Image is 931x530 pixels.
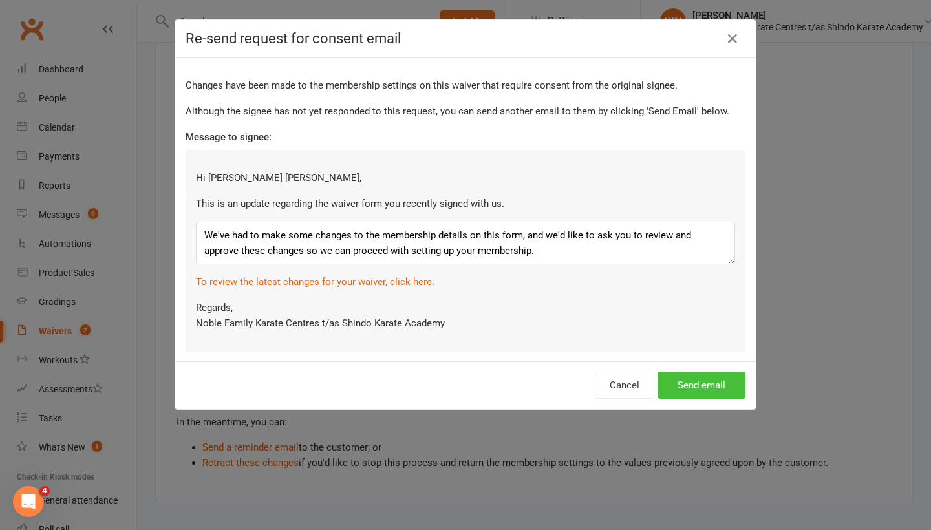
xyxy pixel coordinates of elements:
p: Changes have been made to the membership settings on this waiver that require consent from the or... [186,78,745,93]
p: Although the signee has not yet responded to this request, you can send another email to them by ... [186,103,745,119]
button: Close [722,28,743,49]
button: Cancel [595,372,654,399]
iframe: Intercom live chat [13,486,44,517]
button: Send email [658,372,745,399]
h4: Re-send request for consent email [186,30,745,47]
p: Regards, Noble Family Karate Centres t/as Shindo Karate Academy [196,300,735,331]
p: This is an update regarding the waiver form you recently signed with us. [196,196,735,211]
a: To review the latest changes for your waiver, click here. [196,276,434,288]
p: Hi [PERSON_NAME] [PERSON_NAME], [196,170,735,185]
span: 4 [39,486,50,496]
label: Message to signee: [186,129,272,145]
